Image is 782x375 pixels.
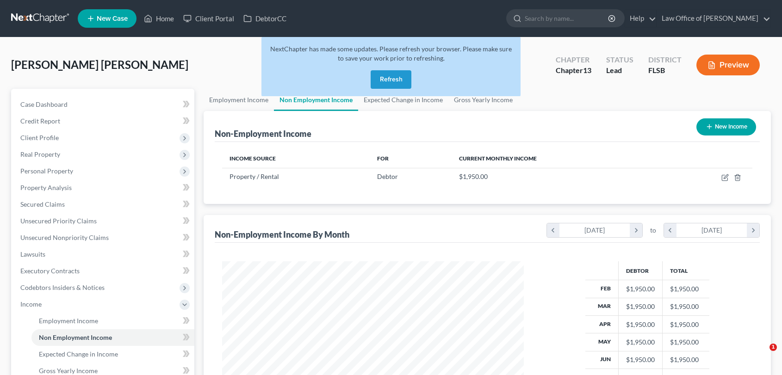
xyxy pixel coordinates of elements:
[20,167,73,175] span: Personal Property
[377,172,398,180] span: Debtor
[20,100,68,108] span: Case Dashboard
[626,355,655,364] div: $1,950.00
[770,344,777,351] span: 1
[39,350,118,358] span: Expected Change in Income
[13,213,194,229] a: Unsecured Priority Claims
[459,155,537,162] span: Current Monthly Income
[239,10,291,27] a: DebtorCC
[377,155,389,162] span: For
[662,298,709,315] td: $1,950.00
[39,367,98,375] span: Gross Yearly Income
[20,250,45,258] span: Lawsuits
[20,134,59,141] span: Client Profile
[31,346,194,363] a: Expected Change in Income
[179,10,239,27] a: Client Portal
[650,226,656,235] span: to
[20,184,72,191] span: Property Analysis
[556,55,591,65] div: Chapter
[13,246,194,263] a: Lawsuits
[215,128,311,139] div: Non-Employment Income
[97,15,128,22] span: New Case
[585,280,619,298] th: Feb
[20,150,60,158] span: Real Property
[625,10,656,27] a: Help
[13,179,194,196] a: Property Analysis
[606,65,633,76] div: Lead
[662,280,709,298] td: $1,950.00
[648,55,682,65] div: District
[626,284,655,294] div: $1,950.00
[662,315,709,333] td: $1,950.00
[662,261,709,280] th: Total
[20,234,109,241] span: Unsecured Nonpriority Claims
[204,89,274,111] a: Employment Income
[583,66,591,74] span: 13
[585,298,619,315] th: Mar
[20,300,42,308] span: Income
[676,223,747,237] div: [DATE]
[20,283,105,291] span: Codebtors Insiders & Notices
[39,317,98,325] span: Employment Income
[20,217,97,225] span: Unsecured Priority Claims
[215,229,349,240] div: Non-Employment Income By Month
[139,10,179,27] a: Home
[556,65,591,76] div: Chapter
[13,196,194,213] a: Secured Claims
[20,117,60,125] span: Credit Report
[31,313,194,329] a: Employment Income
[525,10,609,27] input: Search by name...
[20,267,80,275] span: Executory Contracts
[11,58,188,71] span: [PERSON_NAME] [PERSON_NAME]
[13,263,194,279] a: Executory Contracts
[626,338,655,347] div: $1,950.00
[547,223,559,237] i: chevron_left
[585,333,619,351] th: May
[585,315,619,333] th: Apr
[662,351,709,369] td: $1,950.00
[230,155,276,162] span: Income Source
[630,223,642,237] i: chevron_right
[626,302,655,311] div: $1,950.00
[747,223,759,237] i: chevron_right
[13,113,194,129] a: Credit Report
[20,200,65,208] span: Secured Claims
[31,329,194,346] a: Non Employment Income
[270,45,512,62] span: NextChapter has made some updates. Please refresh your browser. Please make sure to save your wor...
[606,55,633,65] div: Status
[751,344,773,366] iframe: Intercom live chat
[559,223,630,237] div: [DATE]
[657,10,770,27] a: Law Office of [PERSON_NAME]
[648,65,682,76] div: FLSB
[230,172,279,180] span: Property / Rental
[696,118,756,135] button: New Income
[39,333,112,341] span: Non Employment Income
[626,320,655,329] div: $1,950.00
[664,223,676,237] i: chevron_left
[13,96,194,113] a: Case Dashboard
[585,351,619,369] th: Jun
[696,55,760,75] button: Preview
[371,70,411,89] button: Refresh
[13,229,194,246] a: Unsecured Nonpriority Claims
[662,333,709,351] td: $1,950.00
[459,172,488,180] span: $1,950.00
[618,261,662,280] th: Debtor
